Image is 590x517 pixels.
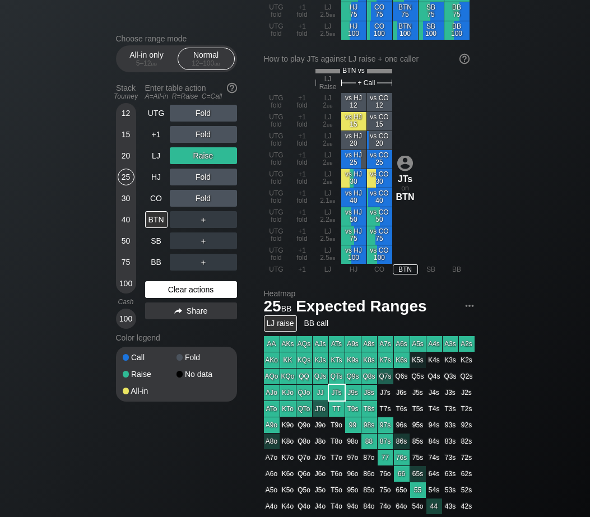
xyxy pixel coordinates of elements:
[410,434,426,449] div: 85s
[443,352,458,368] div: K3s
[367,245,392,264] div: vs CO 100
[118,232,134,249] div: 50
[121,48,173,69] div: All-in only
[264,93,289,111] div: UTG fold
[264,401,280,417] div: ATo
[296,385,312,400] div: QJo
[116,329,237,347] div: Color legend
[394,369,410,384] div: Q6s
[280,369,296,384] div: KQo
[313,369,328,384] div: QJs
[264,417,280,433] div: A9o
[170,105,237,122] div: Fold
[264,369,280,384] div: AQo
[296,466,312,482] div: Q6o
[361,482,377,498] div: 85o
[459,352,475,368] div: K2s
[329,466,345,482] div: T6o
[290,207,315,226] div: +1 fold
[459,401,475,417] div: T2s
[393,192,418,202] div: BTN
[443,499,458,514] div: 43s
[329,401,345,417] div: TT
[410,450,426,465] div: 75s
[151,59,157,67] span: bb
[341,93,366,111] div: vs HJ 12
[393,155,418,202] div: on
[280,482,296,498] div: K5o
[327,120,333,128] span: bb
[419,264,444,274] div: SB
[170,254,237,271] div: ＋
[315,93,341,111] div: LJ 2
[378,450,393,465] div: 77
[329,11,336,18] span: bb
[315,150,341,169] div: LJ 2
[367,169,392,188] div: vs CO 30
[264,450,280,465] div: A7o
[329,336,345,352] div: ATs
[313,434,328,449] div: J8o
[341,264,366,274] div: HJ
[426,499,442,514] div: 44
[329,434,345,449] div: T8o
[397,155,413,171] img: icon-avatar.b40e07d9.svg
[329,417,345,433] div: T9o
[281,301,292,314] span: bb
[145,302,237,319] div: Share
[290,226,315,245] div: +1 fold
[319,75,337,91] span: LJ Raise
[290,150,315,169] div: +1 fold
[329,385,345,400] div: JTs
[378,466,393,482] div: 76o
[345,450,361,465] div: 97o
[290,169,315,188] div: +1 fold
[378,336,393,352] div: A7s
[264,188,289,207] div: UTG fold
[174,308,182,314] img: share.864f2f62.svg
[315,21,341,40] div: LJ 2.5
[329,450,345,465] div: T7o
[290,188,315,207] div: +1 fold
[443,336,458,352] div: A3s
[410,499,426,514] div: 54o
[329,216,336,223] span: bb
[341,188,366,207] div: vs HJ 40
[290,21,315,40] div: +1 fold
[264,245,289,264] div: UTG fold
[378,369,393,384] div: Q7s
[367,21,392,40] div: CO 100
[264,297,475,315] h1: Expected Ranges
[367,93,392,111] div: vs CO 12
[315,264,341,274] div: LJ
[459,482,475,498] div: 52s
[410,336,426,352] div: A5s
[170,169,237,185] div: Fold
[459,336,475,352] div: A2s
[118,211,134,228] div: 40
[443,450,458,465] div: 73s
[458,53,471,65] img: help.32db89a4.svg
[341,245,366,264] div: vs HJ 100
[315,245,341,264] div: LJ 2.5
[419,2,444,21] div: SB 75
[459,434,475,449] div: 82s
[327,159,333,166] span: bb
[170,211,237,228] div: ＋
[410,385,426,400] div: J5s
[264,434,280,449] div: A8o
[313,466,328,482] div: J6o
[394,417,410,433] div: 96s
[290,2,315,21] div: +1 fold
[118,126,134,143] div: 15
[426,385,442,400] div: J4s
[112,92,141,100] div: Tourney
[145,281,237,298] div: Clear actions
[426,369,442,384] div: Q4s
[280,352,296,368] div: KK
[443,466,458,482] div: 63s
[410,482,426,498] div: 55
[116,34,237,43] h2: Choose range mode
[367,112,392,131] div: vs CO 15
[170,126,237,143] div: Fold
